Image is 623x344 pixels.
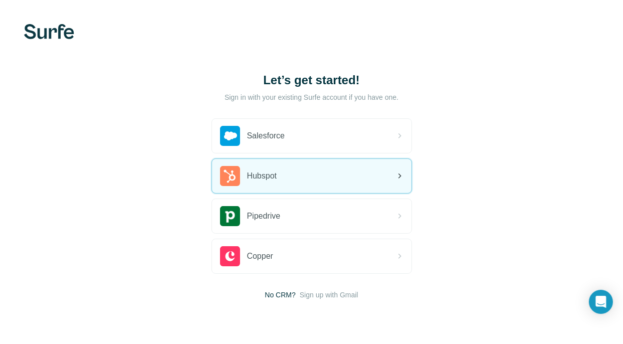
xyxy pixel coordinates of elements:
[247,210,281,222] span: Pipedrive
[220,166,240,186] img: hubspot's logo
[247,250,273,262] span: Copper
[225,92,398,102] p: Sign in with your existing Surfe account if you have one.
[265,290,295,300] span: No CRM?
[212,72,412,88] h1: Let’s get started!
[300,290,358,300] button: Sign up with Gmail
[24,24,74,39] img: Surfe's logo
[247,170,277,182] span: Hubspot
[247,130,285,142] span: Salesforce
[220,126,240,146] img: salesforce's logo
[220,206,240,226] img: pipedrive's logo
[589,290,613,314] div: Open Intercom Messenger
[220,246,240,266] img: copper's logo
